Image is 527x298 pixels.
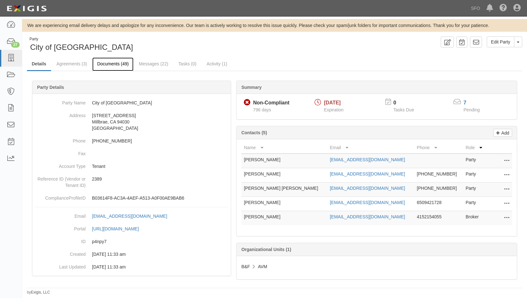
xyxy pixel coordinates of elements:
b: Party Details [37,85,64,90]
dt: ID [35,235,86,245]
dt: ComplianceProfileID [35,192,86,201]
div: Non-Compliant [253,99,290,107]
div: City of Millbrae [27,36,270,53]
i: Help Center - Complianz [499,4,507,12]
p: 0 [394,99,422,107]
span: [DATE] [324,100,341,105]
td: 6509421728 [414,197,463,211]
a: [EMAIL_ADDRESS][DOMAIN_NAME] [330,200,405,205]
td: Party [463,182,487,197]
dd: [PHONE_NUMBER] [35,135,228,147]
a: Activity (1) [202,57,232,70]
dt: Email [35,210,86,219]
dd: 09/25/2023 11:33 am [35,261,228,273]
span: AVM [258,264,267,269]
b: Contacts (5) [241,130,267,135]
td: Party [463,154,487,168]
p: Add [500,129,509,136]
a: Tasks (0) [174,57,201,70]
span: Since 06/23/2023 [253,107,271,112]
div: 27 [11,42,20,48]
th: Phone [414,142,463,154]
dd: p4npy7 [35,235,228,248]
a: SFO [468,2,483,15]
a: Details [27,57,51,71]
dt: Last Updated [35,261,86,270]
th: Email [327,142,414,154]
th: Name [241,142,327,154]
a: Exigis, LLC [31,290,50,295]
div: Party [29,36,133,42]
a: [EMAIL_ADDRESS][DOMAIN_NAME] [330,186,405,191]
b: Summary [241,85,262,90]
p: 2389 [92,176,228,182]
a: 7 [464,100,466,105]
td: [PERSON_NAME] [241,197,327,211]
dd: 09/25/2023 11:33 am [35,248,228,261]
dt: Phone [35,135,86,144]
td: [PERSON_NAME] [PERSON_NAME] [241,182,327,197]
div: [EMAIL_ADDRESS][DOMAIN_NAME] [92,213,167,219]
td: [PERSON_NAME] [241,168,327,182]
td: [PERSON_NAME] [241,154,327,168]
a: [EMAIL_ADDRESS][DOMAIN_NAME] [330,171,405,176]
span: Expiration [324,107,343,112]
a: [URL][DOMAIN_NAME] [92,226,146,231]
dt: Account Type [35,160,86,169]
small: by [27,290,50,295]
dt: Portal [35,222,86,232]
i: Non-Compliant [244,99,250,106]
dt: Address [35,109,86,119]
a: Messages (22) [134,57,173,70]
a: Documents (49) [92,57,133,71]
div: We are experiencing email delivery delays and apologize for any inconvenience. Our team is active... [22,22,527,29]
p: B03614F8-AC3A-4AEF-A513-A0F00AE9BAB6 [92,195,228,201]
th: Role [463,142,487,154]
dt: Party Name [35,96,86,106]
dd: [STREET_ADDRESS] Millbrae, CA 94030 [GEOGRAPHIC_DATA] [35,109,228,135]
img: logo-5460c22ac91f19d4615b14bd174203de0afe785f0fc80cf4dbbc73dc1793850b.png [5,3,49,14]
a: [EMAIL_ADDRESS][DOMAIN_NAME] [92,214,174,219]
span: Pending [464,107,480,112]
td: Party [463,168,487,182]
td: Broker [463,211,487,225]
dt: Reference ID (Vendor or Tenant ID) [35,173,86,189]
td: [PERSON_NAME] [241,211,327,225]
td: 4152154055 [414,211,463,225]
td: Party [463,197,487,211]
dt: Created [35,248,86,257]
b: Organizational Units (1) [241,247,291,252]
dd: City of [GEOGRAPHIC_DATA] [35,96,228,109]
a: Add [493,129,512,137]
a: [EMAIL_ADDRESS][DOMAIN_NAME] [330,157,405,162]
p: Tenant [92,163,228,169]
span: B&F [241,264,250,269]
a: [EMAIL_ADDRESS][DOMAIN_NAME] [330,214,405,219]
td: [PHONE_NUMBER] [414,168,463,182]
span: City of [GEOGRAPHIC_DATA] [30,43,133,51]
span: Tasks Due [394,107,414,112]
dt: Fax [35,147,86,157]
a: Agreements (3) [52,57,92,70]
a: Edit Party [487,36,514,47]
td: [PHONE_NUMBER] [414,182,463,197]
